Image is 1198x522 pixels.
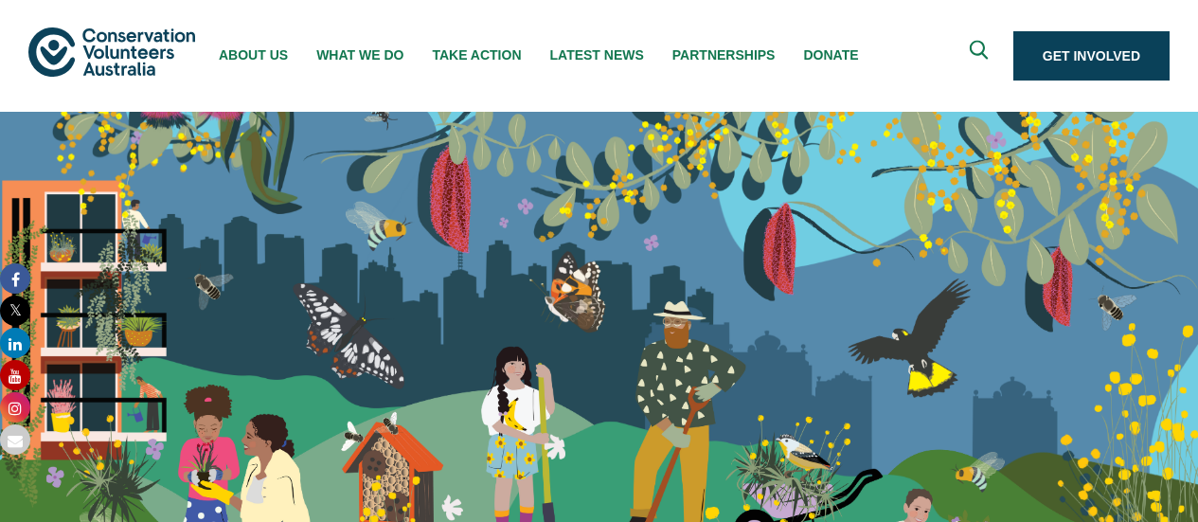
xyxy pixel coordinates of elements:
[958,33,1004,79] button: Expand search box Close search box
[432,47,521,63] span: Take Action
[28,27,195,76] img: logo.svg
[969,41,992,72] span: Expand search box
[316,47,403,63] span: What We Do
[550,47,644,63] span: Latest News
[803,47,858,63] span: Donate
[672,47,776,63] span: Partnerships
[219,47,288,63] span: About Us
[1013,31,1170,81] a: Get Involved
